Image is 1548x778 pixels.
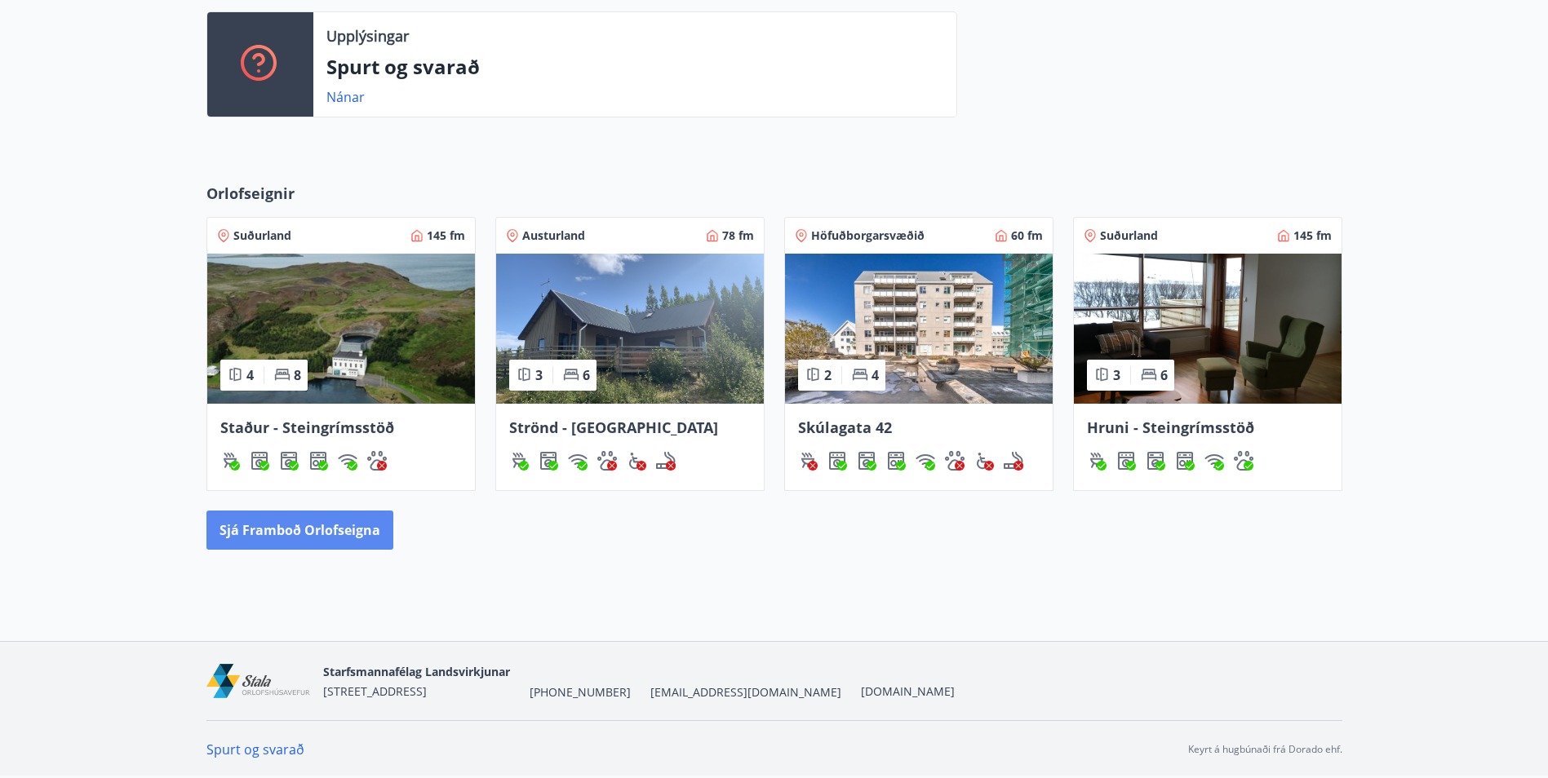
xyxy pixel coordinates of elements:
img: Paella dish [1074,254,1342,404]
div: Aðgengi fyrir hjólastól [627,451,646,471]
img: Paella dish [207,254,475,404]
img: Dl16BY4EX9PAW649lg1C3oBuIaAsR6QVDQBO2cTm.svg [857,451,876,471]
span: 145 fm [1293,228,1332,244]
img: 8IYIKVZQyRlUC6HQIIUSdjpPGRncJsz2RzLgWvp4.svg [627,451,646,471]
div: Uppþvottavél [308,451,328,471]
span: Staður - Steingrímsstöð [220,418,394,437]
img: hddCLTAnxqFUMr1fxmbGG8zWilo2syolR0f9UjPn.svg [1116,451,1136,471]
div: Þvottavél [539,451,558,471]
div: Gæludýr [1234,451,1253,471]
span: [STREET_ADDRESS] [323,683,427,699]
div: Aðgengi fyrir hjólastól [974,451,994,471]
img: Paella dish [496,254,764,404]
div: Uppþvottavél [886,451,906,471]
img: Dl16BY4EX9PAW649lg1C3oBuIaAsR6QVDQBO2cTm.svg [279,451,299,471]
img: pxcaIm5dSOV3FS4whs1soiYWTwFQvksT25a9J10C.svg [367,451,387,471]
span: 60 fm [1011,228,1043,244]
img: ZXjrS3QKesehq6nQAPjaRuRTI364z8ohTALB4wBr.svg [1087,451,1107,471]
div: Gasgrill [220,451,240,471]
img: pxcaIm5dSOV3FS4whs1soiYWTwFQvksT25a9J10C.svg [1234,451,1253,471]
div: Þráðlaust net [568,451,588,471]
img: HJRyFFsYp6qjeUYhR4dAD8CaCEsnIFYZ05miwXoh.svg [916,451,935,471]
div: Gasgrill [1087,451,1107,471]
span: Höfuðborgarsvæðið [811,228,925,244]
img: ZXjrS3QKesehq6nQAPjaRuRTI364z8ohTALB4wBr.svg [798,451,818,471]
span: 8 [294,366,301,384]
img: 7hj2GulIrg6h11dFIpsIzg8Ak2vZaScVwTihwv8g.svg [1175,451,1195,471]
img: HJRyFFsYp6qjeUYhR4dAD8CaCEsnIFYZ05miwXoh.svg [338,451,357,471]
img: ZXjrS3QKesehq6nQAPjaRuRTI364z8ohTALB4wBr.svg [220,451,240,471]
img: pxcaIm5dSOV3FS4whs1soiYWTwFQvksT25a9J10C.svg [945,451,965,471]
img: ZXjrS3QKesehq6nQAPjaRuRTI364z8ohTALB4wBr.svg [509,451,529,471]
img: QNIUl6Cv9L9rHgMXwuzGLuiJOj7RKqxk9mBFPqjq.svg [1004,451,1023,471]
div: Þurrkari [250,451,269,471]
div: Reykingar / Vape [1004,451,1023,471]
span: 4 [872,366,879,384]
span: 3 [535,366,543,384]
div: Uppþvottavél [1175,451,1195,471]
div: Þráðlaust net [338,451,357,471]
span: Starfsmannafélag Landsvirkjunar [323,664,510,679]
span: 4 [246,366,254,384]
span: 6 [1160,366,1168,384]
img: QNIUl6Cv9L9rHgMXwuzGLuiJOj7RKqxk9mBFPqjq.svg [656,451,676,471]
span: 78 fm [722,228,754,244]
img: mEl60ZlWq2dfEsT9wIdje1duLb4bJloCzzh6OZwP.png [206,664,310,699]
img: hddCLTAnxqFUMr1fxmbGG8zWilo2syolR0f9UjPn.svg [250,451,269,471]
span: Strönd - [GEOGRAPHIC_DATA] [509,418,718,437]
span: 6 [583,366,590,384]
a: Spurt og svarað [206,740,304,758]
div: Þurrkari [1116,451,1136,471]
img: HJRyFFsYp6qjeUYhR4dAD8CaCEsnIFYZ05miwXoh.svg [1204,451,1224,471]
span: Hruni - Steingrímsstöð [1087,418,1254,437]
span: [EMAIL_ADDRESS][DOMAIN_NAME] [650,684,841,701]
div: Þurrkari [827,451,847,471]
img: HJRyFFsYp6qjeUYhR4dAD8CaCEsnIFYZ05miwXoh.svg [568,451,588,471]
div: Þvottavél [857,451,876,471]
img: Dl16BY4EX9PAW649lg1C3oBuIaAsR6QVDQBO2cTm.svg [1146,451,1165,471]
img: 7hj2GulIrg6h11dFIpsIzg8Ak2vZaScVwTihwv8g.svg [886,451,906,471]
p: Upplýsingar [326,25,409,46]
img: hddCLTAnxqFUMr1fxmbGG8zWilo2syolR0f9UjPn.svg [827,451,847,471]
span: Suðurland [233,228,291,244]
a: Nánar [326,88,365,106]
div: Gæludýr [945,451,965,471]
p: Keyrt á hugbúnaði frá Dorado ehf. [1188,742,1342,757]
span: Suðurland [1100,228,1158,244]
p: Spurt og svarað [326,53,943,81]
div: Reykingar / Vape [656,451,676,471]
span: 3 [1113,366,1120,384]
button: Sjá framboð orlofseigna [206,511,393,550]
div: Þráðlaust net [1204,451,1224,471]
a: [DOMAIN_NAME] [861,683,955,699]
img: Paella dish [785,254,1053,404]
img: pxcaIm5dSOV3FS4whs1soiYWTwFQvksT25a9J10C.svg [597,451,617,471]
span: Skúlagata 42 [798,418,892,437]
img: 8IYIKVZQyRlUC6HQIIUSdjpPGRncJsz2RzLgWvp4.svg [974,451,994,471]
div: Gæludýr [367,451,387,471]
span: Orlofseignir [206,183,295,204]
span: [PHONE_NUMBER] [530,684,631,701]
div: Gæludýr [597,451,617,471]
div: Þvottavél [279,451,299,471]
div: Gasgrill [509,451,529,471]
img: Dl16BY4EX9PAW649lg1C3oBuIaAsR6QVDQBO2cTm.svg [539,451,558,471]
div: Þvottavél [1146,451,1165,471]
span: Austurland [522,228,585,244]
span: 145 fm [427,228,465,244]
div: Gasgrill [798,451,818,471]
div: Þráðlaust net [916,451,935,471]
span: 2 [824,366,832,384]
img: 7hj2GulIrg6h11dFIpsIzg8Ak2vZaScVwTihwv8g.svg [308,451,328,471]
